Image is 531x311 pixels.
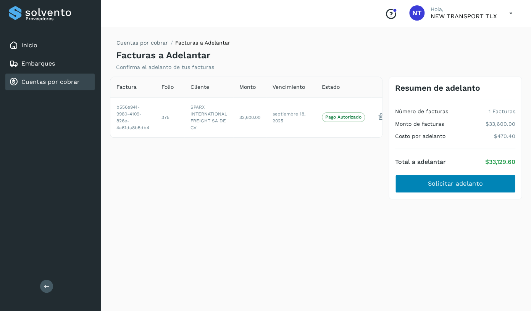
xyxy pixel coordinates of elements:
[325,114,362,120] p: Pago Autorizado
[395,175,515,193] button: Solicitar adelanto
[489,108,515,115] p: 1 Facturas
[116,83,137,91] span: Factura
[110,97,155,137] td: b556e941-9980-4109-826e-4a61da8b5db4
[21,60,55,67] a: Embarques
[239,115,260,120] span: 33,600.00
[21,42,37,49] a: Inicio
[486,121,515,127] p: $33,600.00
[155,97,184,137] td: 375
[428,180,483,188] span: Solicitar adelanto
[116,40,168,46] a: Cuentas por cobrar
[395,108,448,115] h4: Número de facturas
[161,83,174,91] span: Folio
[273,111,305,123] span: septiembre 18, 2025
[184,97,233,137] td: SPARX INTERNATIONAL FREIGHT SA DE CV
[273,83,305,91] span: Vencimiento
[116,50,210,61] h4: Facturas a Adelantar
[485,158,515,165] p: $33,129.60
[26,16,92,21] p: Proveedores
[21,78,80,85] a: Cuentas por cobrar
[395,83,480,93] h3: Resumen de adelanto
[431,6,497,13] p: Hola,
[5,37,95,54] div: Inicio
[116,39,230,50] nav: breadcrumb
[5,74,95,90] div: Cuentas por cobrar
[395,133,445,139] h4: Costo por adelanto
[116,64,214,71] p: Confirma el adelanto de tus facturas
[322,83,340,91] span: Estado
[431,13,497,20] p: NEW TRANSPORT TLX
[395,158,446,165] h4: Total a adelantar
[239,83,256,91] span: Monto
[5,55,95,72] div: Embarques
[494,133,515,139] p: $470.40
[190,83,209,91] span: Cliente
[175,40,230,46] span: Facturas a Adelantar
[395,121,444,127] h4: Monto de facturas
